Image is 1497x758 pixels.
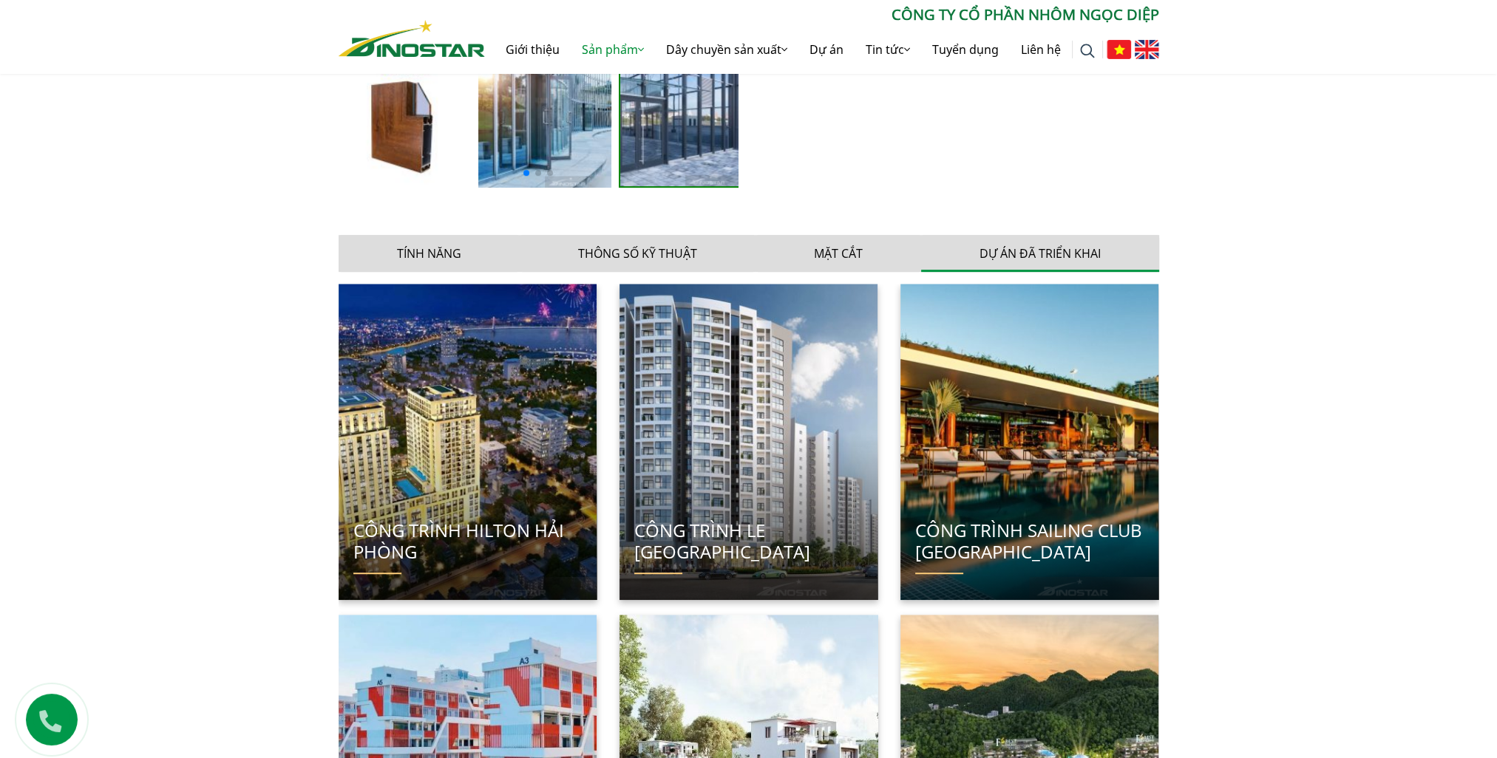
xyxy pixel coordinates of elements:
img: istockphoto_1224061493-150x150.jpg [620,56,750,186]
a: Dự án [798,26,855,73]
img: CÔNG TRÌNH LE GRAND JARDIN LONG BIÊN [619,284,878,600]
button: Tính năng [339,235,520,272]
a: Liên hệ [1010,26,1072,73]
img: CÔNG TRÌNH HILTON HẢI PHÒNG [339,284,597,600]
button: Thông số kỹ thuật [520,235,756,272]
h2: CÔNG TRÌNH SAILING CLUB [GEOGRAPHIC_DATA] [915,520,1144,574]
a: Dây chuyền sản xuất [655,26,798,73]
img: search [1080,44,1095,58]
h2: CÔNG TRÌNH LE [GEOGRAPHIC_DATA] [634,520,863,574]
h2: CÔNG TRÌNH HILTON HẢI PHÒNG [353,520,583,574]
p: CÔNG TY CỔ PHẦN NHÔM NGỌC DIỆP [485,4,1159,26]
img: CÔNG TRÌNH SAILING CLUB PHÚ QUỐC [900,284,1159,600]
a: Sản phẩm [571,26,655,73]
img: Nhôm Dinostar [339,20,485,57]
a: Tuyển dụng [921,26,1010,73]
button: Dự án đã triển khai [921,235,1159,272]
button: Mặt cắt [756,235,921,272]
img: goc-cua-26-150x150.jpg [339,55,472,188]
img: English [1135,40,1159,59]
a: Tin tức [855,26,921,73]
a: Giới thiệu [495,26,571,73]
img: istockphoto_1567482192-150x150.jpg [478,55,611,188]
img: Tiếng Việt [1107,40,1131,59]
